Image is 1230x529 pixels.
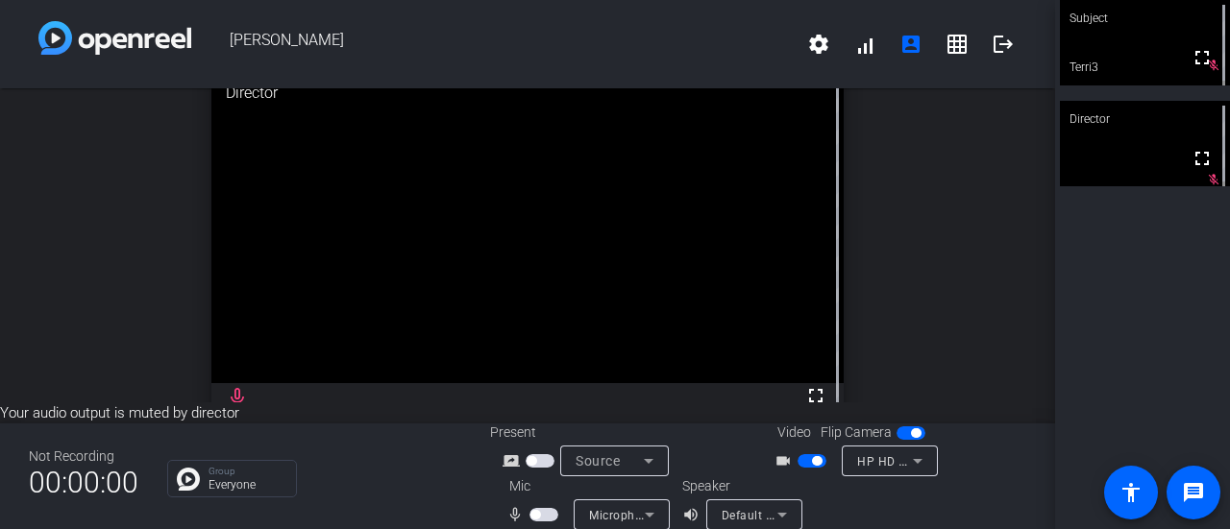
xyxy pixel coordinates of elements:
[1182,481,1205,504] mat-icon: message
[777,422,811,443] span: Video
[804,384,827,407] mat-icon: fullscreen
[1191,147,1214,170] mat-icon: fullscreen
[682,476,798,496] div: Speaker
[682,503,705,526] mat-icon: volume_up
[191,21,796,67] span: [PERSON_NAME]
[842,21,888,67] button: signal_cellular_alt
[857,453,1015,469] span: HP HD Camera (04ca:706d)
[1119,481,1143,504] mat-icon: accessibility
[490,476,682,496] div: Mic
[821,422,892,443] span: Flip Camera
[490,422,682,443] div: Present
[211,67,845,119] div: Director
[29,459,138,506] span: 00:00:00
[899,33,922,56] mat-icon: account_box
[209,479,286,491] p: Everyone
[807,33,830,56] mat-icon: settings
[589,507,786,522] span: Microphone (Conexant ISST Audio)
[946,33,969,56] mat-icon: grid_on
[29,446,138,467] div: Not Recording
[722,507,954,522] span: Default - Speakers (Conexant ISST Audio)
[1060,101,1230,137] div: Director
[992,33,1015,56] mat-icon: logout
[177,468,200,491] img: Chat Icon
[503,449,526,472] mat-icon: screen_share_outline
[1191,46,1214,69] mat-icon: fullscreen
[209,467,286,476] p: Group
[576,453,620,469] span: Source
[506,503,529,526] mat-icon: mic_none
[775,449,798,472] mat-icon: videocam_outline
[38,21,191,55] img: white-gradient.svg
